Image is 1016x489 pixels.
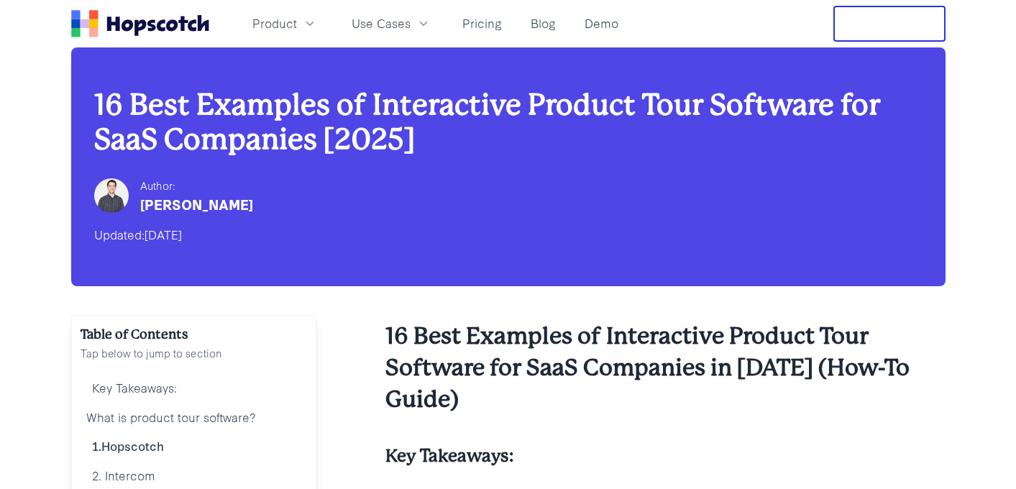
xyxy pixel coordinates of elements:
a: Blog [525,12,562,35]
a: Key Takeaways: [81,373,307,403]
span: Product [252,14,297,32]
a: Demo [579,12,624,35]
button: Free Trial [833,6,946,42]
a: Home [71,10,209,37]
div: Updated: [94,223,923,246]
div: [PERSON_NAME] [140,194,253,214]
button: Use Cases [343,12,439,35]
a: Hopscotch [101,437,164,454]
div: Author: [140,177,253,194]
time: [DATE] [145,226,182,242]
p: Tap below to jump to section [81,344,307,362]
button: Product [244,12,326,35]
h2: 16 Best Examples of Interactive Product Tour Software for SaaS Companies in [DATE] (How-To Guide) [385,321,946,416]
h4: Key Takeaways: [385,444,946,468]
b: 1. [92,437,101,454]
a: Pricing [457,12,508,35]
h2: Table of Contents [81,324,307,344]
a: 1.Hopscotch [81,431,307,461]
a: What is product tour software? [81,403,307,432]
img: Mark Spera [94,178,129,213]
span: Use Cases [352,14,411,32]
h1: 16 Best Examples of Interactive Product Tour Software for SaaS Companies [2025] [94,88,923,157]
